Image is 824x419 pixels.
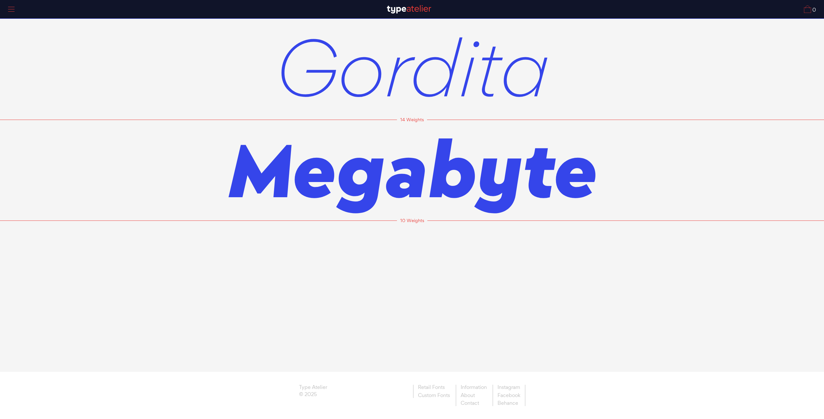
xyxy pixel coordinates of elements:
span: © 2025 [299,392,327,399]
a: Contact [456,399,491,406]
a: Retail Fonts [413,385,455,392]
a: Custom Fonts [413,392,455,398]
a: Megabyte [228,128,596,212]
a: 0 [804,5,816,13]
a: 14 Weights [397,111,427,128]
a: About [456,392,491,400]
img: TA_Logo.svg [387,5,431,14]
span: Gordita [275,16,549,117]
a: Information [456,385,491,392]
a: Facebook [493,392,525,400]
a: Behance [493,399,525,406]
a: Gordita [275,27,549,111]
span: Megabyte [228,119,596,221]
a: Type Atelier [299,385,327,392]
span: 0 [811,7,816,13]
a: Instagram [493,385,525,392]
img: Cart_Icon.svg [804,5,811,13]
